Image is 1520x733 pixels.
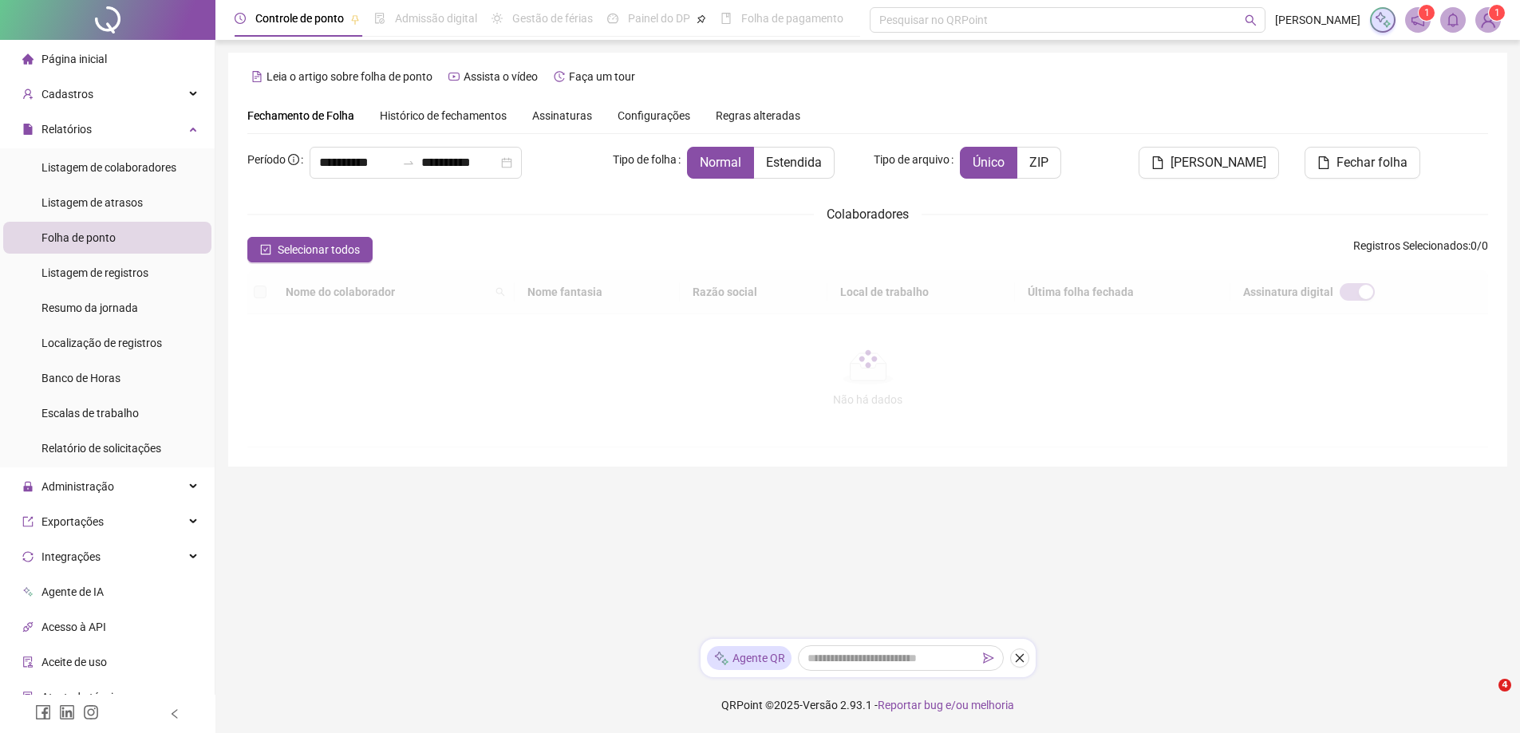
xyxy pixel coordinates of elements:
[713,650,729,667] img: sparkle-icon.fc2bf0ac1784a2077858766a79e2daf3.svg
[697,14,706,24] span: pushpin
[492,13,503,24] span: sun
[41,88,93,100] span: Cadastros
[22,551,34,562] span: sync
[448,71,460,82] span: youtube
[83,704,99,720] span: instagram
[41,442,161,455] span: Relatório de solicitações
[22,481,34,492] span: lock
[260,244,271,255] span: check-square
[59,704,75,720] span: linkedin
[613,151,677,168] span: Tipo de folha
[22,89,34,100] span: user-add
[874,151,950,168] span: Tipo de arquivo
[766,155,822,170] span: Estendida
[350,14,360,24] span: pushpin
[41,621,106,633] span: Acesso à API
[827,207,909,222] span: Colaboradores
[288,154,299,165] span: info-circle
[532,110,592,121] span: Assinaturas
[41,691,125,703] span: Atestado técnico
[402,156,415,169] span: swap-right
[41,301,138,314] span: Resumo da jornada
[1353,237,1488,262] span: : 0 / 0
[41,196,143,209] span: Listagem de atrasos
[1466,679,1504,717] iframe: Intercom live chat
[22,621,34,633] span: api
[41,123,92,136] span: Relatórios
[235,13,246,24] span: clock-circle
[1494,7,1500,18] span: 1
[1139,147,1279,179] button: [PERSON_NAME]
[1476,8,1500,32] img: 58147
[1498,679,1511,692] span: 4
[1029,155,1048,170] span: ZIP
[707,646,792,670] div: Agente QR
[215,677,1520,733] footer: QRPoint © 2025 - 2.93.1 -
[395,12,477,25] span: Admissão digital
[1489,5,1505,21] sup: Atualize o seu contato no menu Meus Dados
[721,13,732,24] span: book
[1245,14,1257,26] span: search
[554,71,565,82] span: history
[973,155,1005,170] span: Único
[41,515,104,528] span: Exportações
[247,109,354,122] span: Fechamento de Folha
[700,155,741,170] span: Normal
[803,699,838,711] span: Versão
[41,337,162,349] span: Localização de registros
[41,53,107,65] span: Página inicial
[22,53,34,65] span: home
[22,656,34,668] span: audit
[1336,153,1407,172] span: Fechar folha
[716,110,800,121] span: Regras alteradas
[983,652,994,664] span: send
[22,516,34,527] span: export
[1014,652,1025,664] span: close
[169,708,180,719] span: left
[247,153,286,166] span: Período
[607,13,618,24] span: dashboard
[618,110,690,121] span: Configurações
[374,13,385,24] span: file-done
[255,12,344,25] span: Controle de ponto
[1353,239,1468,252] span: Registros Selecionados
[1419,5,1435,21] sup: 1
[35,704,51,720] span: facebook
[278,241,360,258] span: Selecionar todos
[41,480,114,493] span: Administração
[266,70,432,83] span: Leia o artigo sobre folha de ponto
[41,550,101,563] span: Integrações
[247,237,373,262] button: Selecionar todos
[1317,156,1330,169] span: file
[41,161,176,174] span: Listagem de colaboradores
[1411,13,1425,27] span: notification
[402,156,415,169] span: to
[22,124,34,135] span: file
[512,12,593,25] span: Gestão de férias
[628,12,690,25] span: Painel do DP
[741,12,843,25] span: Folha de pagamento
[41,585,104,598] span: Agente de IA
[22,692,34,703] span: solution
[380,109,507,122] span: Histórico de fechamentos
[41,656,107,668] span: Aceite de uso
[1374,11,1392,29] img: sparkle-icon.fc2bf0ac1784a2077858766a79e2daf3.svg
[878,699,1014,711] span: Reportar bug e/ou melhoria
[41,266,148,279] span: Listagem de registros
[1305,147,1420,179] button: Fechar folha
[1171,153,1266,172] span: [PERSON_NAME]
[41,372,120,384] span: Banco de Horas
[1151,156,1164,169] span: file
[41,407,139,420] span: Escalas de trabalho
[251,71,263,82] span: file-text
[464,70,538,83] span: Assista o vídeo
[1424,7,1430,18] span: 1
[569,70,635,83] span: Faça um tour
[1275,11,1360,29] span: [PERSON_NAME]
[41,231,116,244] span: Folha de ponto
[1446,13,1460,27] span: bell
